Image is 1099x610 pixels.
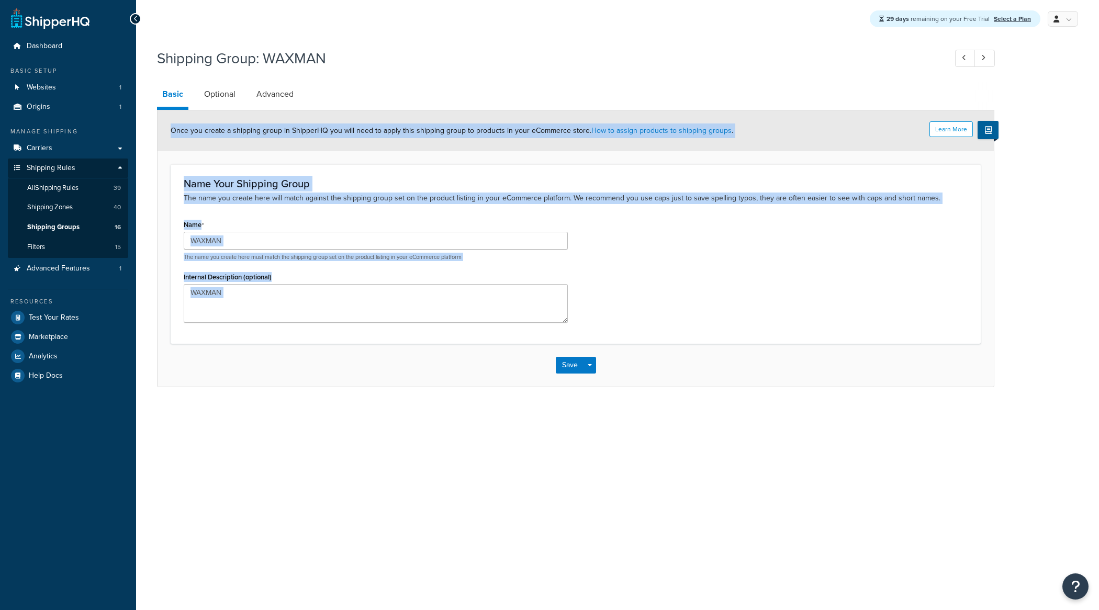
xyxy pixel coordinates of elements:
[8,218,128,237] li: Shipping Groups
[184,273,272,281] label: Internal Description (optional)
[8,297,128,306] div: Resources
[115,223,121,232] span: 16
[114,184,121,193] span: 39
[8,127,128,136] div: Manage Shipping
[29,333,68,342] span: Marketplace
[27,83,56,92] span: Websites
[8,238,128,257] a: Filters15
[929,121,973,137] button: Learn More
[157,82,188,110] a: Basic
[8,78,128,97] li: Websites
[184,253,568,261] p: The name you create here must match the shipping group set on the product listing in your eCommer...
[27,164,75,173] span: Shipping Rules
[556,357,584,374] button: Save
[184,193,968,204] p: The name you create here will match against the shipping group set on the product listing in your...
[29,371,63,380] span: Help Docs
[199,82,241,107] a: Optional
[1062,573,1089,600] button: Open Resource Center
[8,139,128,158] a: Carriers
[8,159,128,258] li: Shipping Rules
[8,66,128,75] div: Basic Setup
[887,14,991,24] span: remaining on your Free Trial
[8,37,128,56] a: Dashboard
[115,243,121,252] span: 15
[8,308,128,327] a: Test Your Rates
[29,313,79,322] span: Test Your Rates
[184,178,968,189] h3: Name Your Shipping Group
[978,121,999,139] button: Show Help Docs
[27,203,73,212] span: Shipping Zones
[27,103,50,111] span: Origins
[157,48,936,69] h1: Shipping Group: WAXMAN
[994,14,1031,24] a: Select a Plan
[8,259,128,278] a: Advanced Features1
[119,83,121,92] span: 1
[27,184,78,193] span: All Shipping Rules
[8,327,128,346] a: Marketplace
[27,42,62,51] span: Dashboard
[27,243,45,252] span: Filters
[8,198,128,217] li: Shipping Zones
[184,221,204,229] label: Name
[119,103,121,111] span: 1
[184,284,568,323] textarea: WAXMAN
[8,218,128,237] a: Shipping Groups16
[8,198,128,217] a: Shipping Zones40
[29,352,58,361] span: Analytics
[27,144,52,153] span: Carriers
[8,97,128,117] li: Origins
[27,264,90,273] span: Advanced Features
[119,264,121,273] span: 1
[955,50,975,67] a: Previous Record
[8,97,128,117] a: Origins1
[591,125,732,136] a: How to assign products to shipping groups
[8,366,128,385] a: Help Docs
[8,178,128,198] a: AllShipping Rules39
[114,203,121,212] span: 40
[171,125,733,136] span: Once you create a shipping group in ShipperHQ you will need to apply this shipping group to produ...
[8,238,128,257] li: Filters
[8,78,128,97] a: Websites1
[974,50,995,67] a: Next Record
[251,82,299,107] a: Advanced
[8,259,128,278] li: Advanced Features
[27,223,80,232] span: Shipping Groups
[887,14,909,24] strong: 29 days
[8,347,128,366] a: Analytics
[8,159,128,178] a: Shipping Rules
